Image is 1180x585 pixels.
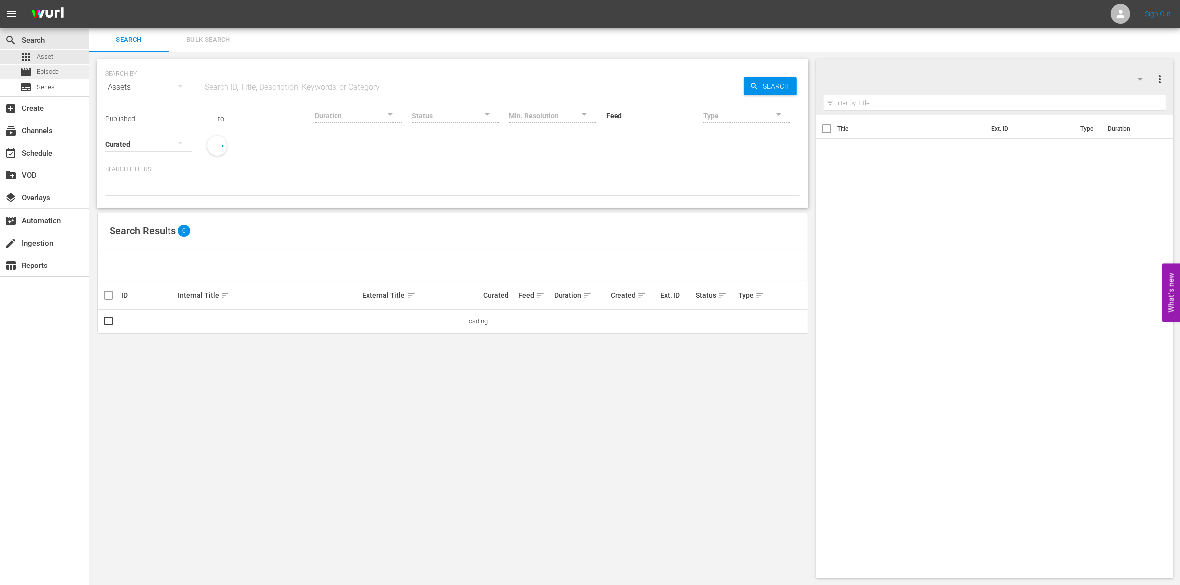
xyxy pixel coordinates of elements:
div: Ext. ID [661,291,693,299]
span: Search [759,77,797,95]
div: Feed [518,289,551,301]
span: Published: [105,115,137,123]
img: ans4CAIJ8jUAAAAAAAAAAAAAAAAAAAAAAAAgQb4GAAAAAAAAAAAAAAAAAAAAAAAAJMjXAAAAAAAAAAAAAAAAAAAAAAAAgAT5G... [24,2,71,26]
span: menu [6,8,18,20]
span: sort [536,291,545,300]
span: sort [755,291,764,300]
span: sort [718,291,727,300]
span: more_vert [1154,73,1166,85]
div: Status [696,289,735,301]
span: 0 [178,225,190,237]
span: Search [5,34,17,46]
span: sort [637,291,646,300]
div: Type [738,289,764,301]
span: Automation [5,215,17,227]
div: External Title [363,289,480,301]
th: Ext. ID [986,115,1075,143]
span: Reports [5,260,17,271]
button: Search [744,77,797,95]
div: Duration [554,289,608,301]
div: Assets [105,73,192,101]
button: more_vert [1154,67,1166,91]
span: Series [37,82,55,92]
div: Internal Title [178,289,359,301]
div: Created [611,289,657,301]
span: Loading... [465,318,492,325]
span: Channels [5,125,17,137]
th: Title [837,115,985,143]
span: Overlays [5,192,17,204]
span: Bulk Search [174,34,242,46]
span: sort [583,291,592,300]
span: sort [221,291,229,300]
span: Series [20,81,32,93]
span: Ingestion [5,237,17,249]
span: Search Results [110,225,176,237]
span: to [218,115,224,123]
span: Episode [37,67,59,77]
th: Type [1074,115,1102,143]
span: sort [407,291,416,300]
th: Duration [1102,115,1161,143]
span: Create [5,103,17,114]
span: Search [95,34,163,46]
span: Asset [20,51,32,63]
a: Sign Out [1145,10,1171,18]
div: Curated [483,291,516,299]
span: Schedule [5,147,17,159]
span: Asset [37,52,53,62]
span: Episode [20,66,32,78]
button: Open Feedback Widget [1162,263,1180,322]
span: VOD [5,169,17,181]
div: ID [121,291,175,299]
p: Search Filters: [105,165,800,174]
